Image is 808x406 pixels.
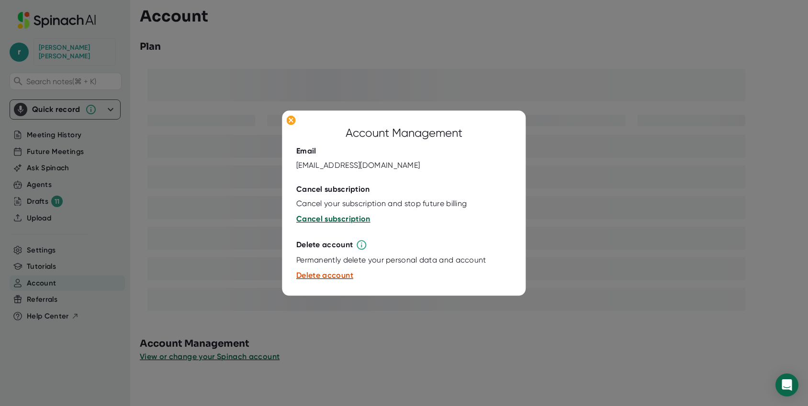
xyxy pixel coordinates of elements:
div: Cancel your subscription and stop future billing [296,199,467,209]
div: Open Intercom Messenger [775,373,798,396]
span: Delete account [296,271,353,280]
button: Cancel subscription [296,214,370,225]
button: Delete account [296,270,353,282]
span: Cancel subscription [296,215,370,224]
div: Account Management [346,125,462,142]
div: Permanently delete your personal data and account [296,256,486,265]
div: [EMAIL_ADDRESS][DOMAIN_NAME] [296,161,420,171]
div: Email [296,147,316,156]
div: Delete account [296,241,353,250]
div: Cancel subscription [296,185,370,195]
